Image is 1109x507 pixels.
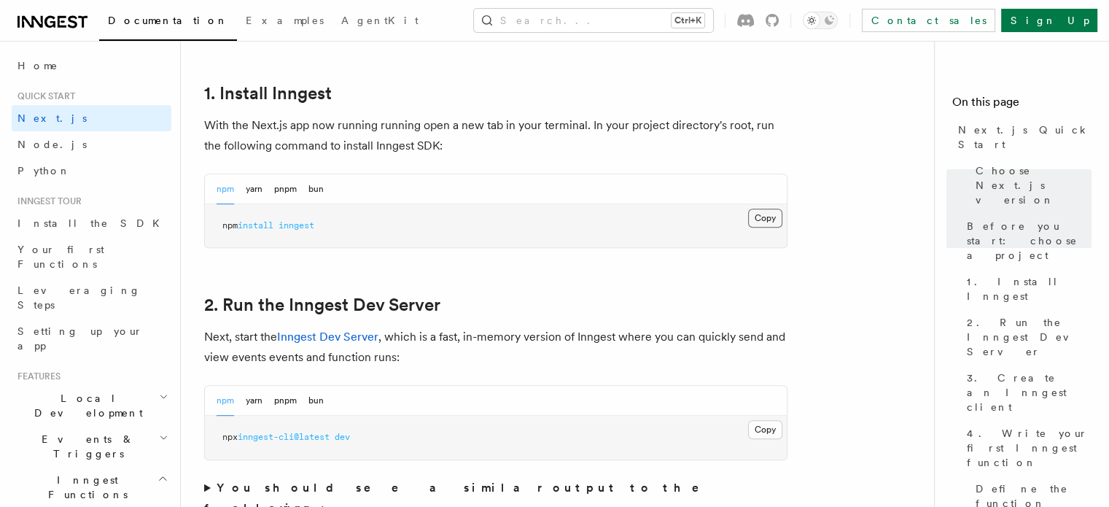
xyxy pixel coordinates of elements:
button: npm [217,386,234,416]
a: Contact sales [862,9,995,32]
a: Sign Up [1001,9,1097,32]
span: Choose Next.js version [976,163,1092,207]
span: inngest [279,220,314,231]
span: Examples [246,15,324,26]
a: AgentKit [332,4,427,39]
a: Python [12,158,171,184]
a: 4. Write your first Inngest function [961,420,1092,476]
a: Node.js [12,131,171,158]
span: 4. Write your first Inngest function [967,426,1092,470]
button: bun [308,386,324,416]
span: Inngest tour [12,196,82,207]
button: yarn [246,174,262,204]
a: Next.js Quick Start [952,117,1092,158]
span: Python [17,165,71,177]
button: Copy [748,209,782,228]
span: AgentKit [341,15,419,26]
a: 1. Install Inngest [204,83,332,104]
button: yarn [246,386,262,416]
a: Next.js [12,105,171,131]
a: Install the SDK [12,210,171,236]
button: Search...Ctrl+K [474,9,713,32]
button: pnpm [274,386,297,416]
kbd: Ctrl+K [672,13,704,28]
a: Documentation [99,4,237,41]
span: Home [17,58,58,73]
span: Before you start: choose a project [967,219,1092,263]
span: dev [335,432,350,442]
button: Local Development [12,385,171,426]
a: 2. Run the Inngest Dev Server [961,309,1092,365]
p: Next, start the , which is a fast, in-memory version of Inngest where you can quickly send and vi... [204,327,787,368]
span: Quick start [12,90,75,102]
a: 3. Create an Inngest client [961,365,1092,420]
a: Leveraging Steps [12,277,171,318]
h4: On this page [952,93,1092,117]
button: Events & Triggers [12,426,171,467]
span: install [238,220,273,231]
button: Toggle dark mode [803,12,838,29]
span: Install the SDK [17,217,168,229]
a: 1. Install Inngest [961,268,1092,309]
span: npm [222,220,238,231]
span: inngest-cli@latest [238,432,330,442]
span: Next.js Quick Start [958,123,1092,152]
p: With the Next.js app now running running open a new tab in your terminal. In your project directo... [204,115,787,156]
a: 2. Run the Inngest Dev Server [204,295,440,315]
button: bun [308,174,324,204]
span: Local Development [12,391,159,420]
span: Setting up your app [17,325,143,352]
a: Examples [237,4,332,39]
span: 2. Run the Inngest Dev Server [967,315,1092,359]
a: Choose Next.js version [970,158,1092,213]
a: Your first Functions [12,236,171,277]
span: Documentation [108,15,228,26]
button: Copy [748,420,782,439]
a: Home [12,53,171,79]
span: Node.js [17,139,87,150]
button: npm [217,174,234,204]
span: 3. Create an Inngest client [967,371,1092,414]
a: Inngest Dev Server [277,330,378,344]
span: Leveraging Steps [17,285,141,311]
button: pnpm [274,174,297,204]
span: Inngest Functions [12,473,157,502]
span: 1. Install Inngest [967,274,1092,303]
span: Next.js [17,112,87,124]
span: Features [12,371,61,382]
span: Events & Triggers [12,432,159,461]
a: Before you start: choose a project [961,213,1092,268]
a: Setting up your app [12,318,171,359]
span: npx [222,432,238,442]
span: Your first Functions [17,244,104,270]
